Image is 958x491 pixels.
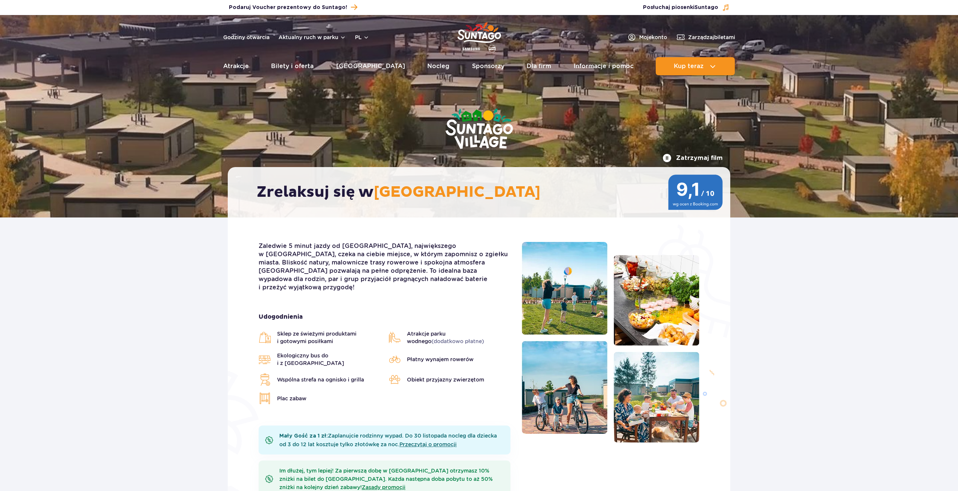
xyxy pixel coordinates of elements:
[277,395,306,402] span: Plac zabaw
[271,57,314,75] a: Bilety i oferta
[676,33,735,42] a: Zarządzajbiletami
[407,376,484,383] span: Obiekt przyjazny zwierzętom
[663,154,723,163] button: Zatrzymaj film
[229,2,357,12] a: Podaruj Voucher prezentowy do Suntago!
[668,175,723,210] img: 9,1/10 wg ocen z Booking.com
[223,33,270,41] a: Godziny otwarcia
[259,313,510,321] strong: Udogodnienia
[643,4,730,11] button: Posłuchaj piosenkiSuntago
[695,5,718,10] span: Suntago
[362,484,405,490] a: Zasady promocji
[639,33,667,41] span: Moje konto
[574,57,634,75] a: Informacje i pomoc
[457,19,501,53] a: Park of Poland
[527,57,551,75] a: Dla firm
[374,183,541,202] span: [GEOGRAPHIC_DATA]
[674,63,704,70] span: Kup teraz
[627,33,667,42] a: Mojekonto
[279,34,346,40] button: Aktualny ruch w parku
[656,57,735,75] button: Kup teraz
[355,33,369,41] button: pl
[277,330,381,345] span: Sklep ze świeżymi produktami i gotowymi posiłkami
[427,57,449,75] a: Nocleg
[688,33,735,41] span: Zarządzaj biletami
[259,242,510,292] p: Zaledwie 5 minut jazdy od [GEOGRAPHIC_DATA], największego w [GEOGRAPHIC_DATA], czeka na ciebie mi...
[407,356,474,363] span: Płatny wynajem rowerów
[431,338,484,344] span: (dodatkowo płatne)
[259,426,510,455] div: Zaplanujcie rodzinny wypad. Do 30 listopada nocleg dla dziecka od 3 do 12 lat kosztuje tylko złot...
[472,57,504,75] a: Sponsorzy
[277,376,364,383] span: Wspólna strefa na ognisko i grilla
[279,433,328,439] b: Mały Gość za 1 zł:
[336,57,405,75] a: [GEOGRAPHIC_DATA]
[277,352,381,367] span: Ekologiczny bus do i z [GEOGRAPHIC_DATA]
[643,4,718,11] span: Posłuchaj piosenki
[399,441,457,447] a: Przeczytaj o promocji
[229,4,347,11] span: Podaruj Voucher prezentowy do Suntago!
[407,330,511,345] span: Atrakcje parku wodnego
[415,79,543,180] img: Suntago Village
[257,183,709,202] h2: Zrelaksuj się w
[223,57,249,75] a: Atrakcje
